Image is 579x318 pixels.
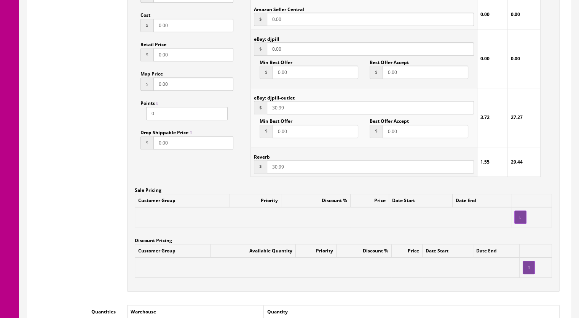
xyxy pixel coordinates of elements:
span: $ [260,125,273,138]
input: This should be a number with up to 2 decimal places. [267,160,474,173]
label: Quantities [33,305,121,315]
td: Price [350,194,389,207]
font: You are looking at a Yamaha snare stand in excellent working condition. [116,50,315,57]
span: $ [254,160,267,173]
label: Amazon Seller Central [254,3,304,13]
label: Min Best Offer [260,114,292,124]
strong: 29.44 [510,159,522,165]
label: Discount Pricing [135,234,172,244]
td: Available Quantity [211,244,296,258]
span: Drop Shippable Price [140,129,191,136]
input: This should be a number with up to 2 decimal places. [267,13,474,26]
span: $ [140,136,153,149]
label: Map Price [140,67,163,77]
span: $ [254,42,267,56]
input: This should be a number with up to 2 decimal places. [273,66,358,79]
strong: 0.00 [480,11,490,18]
strong: 0.00 [510,55,520,62]
span: $ [140,19,153,32]
strong: 27.27 [510,114,522,120]
input: This should be a number with up to 2 decimal places. [383,125,468,138]
span: $ [140,48,153,61]
label: Cost [140,8,150,19]
input: This should be a number with up to 2 decimal places. [153,77,233,91]
input: This should be a number with up to 2 decimal places. [153,48,233,61]
label: eBay: djpill [254,32,279,42]
font: This item is already packaged and ready for shipment so this will ship quick. [111,66,321,73]
input: This should be a number with up to 2 decimal places. [273,125,358,138]
td: Customer Group [135,194,230,207]
strong: 3.72 [480,114,490,120]
label: Sale Pricing [135,183,161,194]
span: $ [254,13,267,26]
td: Date Start [389,194,453,207]
label: Best Offer Accept [370,114,409,124]
td: Date End [453,194,511,207]
td: Discount % [337,244,392,258]
span: $ [260,66,273,79]
input: This should be a number with up to 2 decimal places. [267,101,474,114]
strong: 0.00 [480,55,490,62]
span: Points [140,100,158,106]
td: Discount % [281,194,350,207]
label: Min Best Offer [260,56,292,66]
strong: Yamaha Snare Stand [161,10,270,24]
span: $ [370,125,383,138]
input: Points [146,107,228,120]
label: Reverb [254,150,270,160]
td: Date Start [422,244,473,258]
input: This should be a number with up to 2 decimal places. [153,19,233,32]
span: $ [370,66,383,79]
label: Best Offer Accept [370,56,409,66]
strong: 0.00 [510,11,520,18]
span: $ [140,77,153,91]
span: $ [254,101,267,114]
input: This should be a number with up to 2 decimal places. [153,136,233,149]
label: Retail Price [140,38,166,48]
input: This should be a number with up to 2 decimal places. [267,42,474,56]
td: Customer Group [135,244,211,258]
td: Priority [230,194,281,207]
td: Date End [473,244,519,258]
td: Price [391,244,422,258]
label: eBay: djpill-outlet [254,91,295,101]
strong: 1.55 [480,159,490,165]
td: Priority [296,244,337,258]
input: This should be a number with up to 2 decimal places. [383,66,468,79]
